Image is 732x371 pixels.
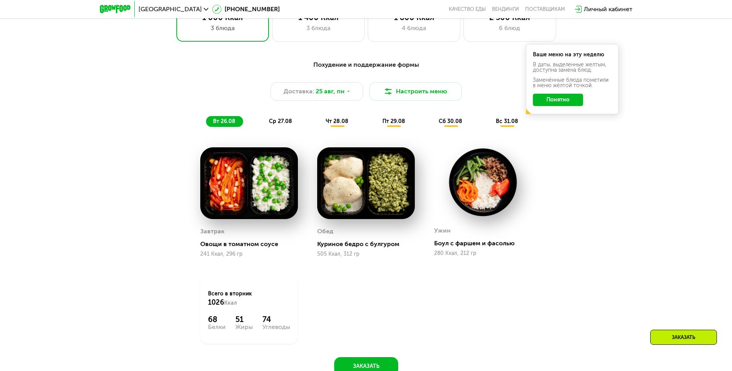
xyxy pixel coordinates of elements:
[208,298,224,307] span: 1026
[584,5,632,14] div: Личный кабинет
[284,87,314,96] span: Доставка:
[317,251,415,257] div: 505 Ккал, 312 гр
[138,60,595,70] div: Похудение и поддержание формы
[235,324,253,330] div: Жиры
[224,300,237,306] span: Ккал
[439,118,462,125] span: сб 30.08
[382,118,405,125] span: пт 29.08
[208,290,290,307] div: Всего в вторник
[472,24,548,33] div: 6 блюд
[533,62,612,73] div: В даты, выделенные желтым, доступна замена блюд.
[280,24,357,33] div: 3 блюда
[213,118,235,125] span: вт 26.08
[269,118,292,125] span: ср 27.08
[449,6,486,12] a: Качество еды
[533,78,612,88] div: Заменённые блюда пометили в меню жёлтой точкой.
[434,239,538,247] div: Боул с фаршем и фасолью
[208,324,226,330] div: Белки
[317,226,333,237] div: Обед
[184,24,261,33] div: 3 блюда
[533,94,583,106] button: Понятно
[492,6,519,12] a: Вендинги
[376,24,452,33] div: 4 блюда
[200,251,298,257] div: 241 Ккал, 296 гр
[208,315,226,324] div: 68
[434,250,532,256] div: 280 Ккал, 212 гр
[434,225,451,236] div: Ужин
[317,240,421,248] div: Куриное бедро с булгуром
[200,226,225,237] div: Завтрак
[316,87,345,96] span: 25 авг, пн
[139,6,202,12] span: [GEOGRAPHIC_DATA]
[200,240,304,248] div: Овощи в томатном соусе
[496,118,518,125] span: вс 31.08
[525,6,565,12] div: поставщикам
[212,5,280,14] a: [PHONE_NUMBER]
[262,315,290,324] div: 74
[262,324,290,330] div: Углеводы
[326,118,348,125] span: чт 28.08
[650,330,717,345] div: Заказать
[235,315,253,324] div: 51
[533,52,612,57] div: Ваше меню на эту неделю
[369,82,462,101] button: Настроить меню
